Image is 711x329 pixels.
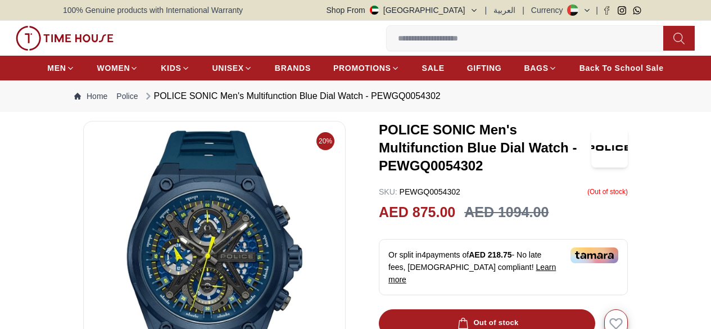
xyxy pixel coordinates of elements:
[74,91,107,102] a: Home
[531,4,568,16] div: Currency
[522,4,524,16] span: |
[570,247,618,263] img: Tamara
[212,58,252,78] a: UNISEX
[379,121,591,175] h3: POLICE SONIC Men's Multifunction Blue Dial Watch - PEWGQ0054302
[467,62,502,74] span: GIFTING
[388,263,556,284] span: Learn more
[493,4,515,16] button: العربية
[591,128,628,168] img: POLICE SONIC Men's Multifunction Blue Dial Watch - PEWGQ0054302
[379,186,460,197] p: PEWGQ0054302
[116,91,138,102] a: Police
[143,89,441,103] div: POLICE SONIC Men's Multifunction Blue Dial Watch - PEWGQ0054302
[579,58,664,78] a: Back To School Sale
[275,58,311,78] a: BRANDS
[63,4,243,16] span: 100% Genuine products with International Warranty
[618,6,626,15] a: Instagram
[333,62,391,74] span: PROMOTIONS
[587,186,628,197] p: ( Out of stock )
[579,62,664,74] span: Back To School Sale
[212,62,244,74] span: UNISEX
[596,4,598,16] span: |
[422,58,445,78] a: SALE
[469,250,511,259] span: AED 218.75
[97,58,139,78] a: WOMEN
[467,58,502,78] a: GIFTING
[422,62,445,74] span: SALE
[524,62,548,74] span: BAGS
[327,4,478,16] button: Shop From[GEOGRAPHIC_DATA]
[603,6,611,15] a: Facebook
[379,202,455,223] h2: AED 875.00
[16,26,114,51] img: ...
[333,58,400,78] a: PROMOTIONS
[464,202,549,223] h3: AED 1094.00
[161,58,189,78] a: KIDS
[63,80,648,112] nav: Breadcrumb
[379,239,628,295] div: Or split in 4 payments of - No late fees, [DEMOGRAPHIC_DATA] compliant!
[370,6,379,15] img: United Arab Emirates
[524,58,556,78] a: BAGS
[47,58,74,78] a: MEN
[161,62,181,74] span: KIDS
[633,6,641,15] a: Whatsapp
[316,132,334,150] span: 20%
[485,4,487,16] span: |
[97,62,130,74] span: WOMEN
[275,62,311,74] span: BRANDS
[379,187,397,196] span: SKU :
[47,62,66,74] span: MEN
